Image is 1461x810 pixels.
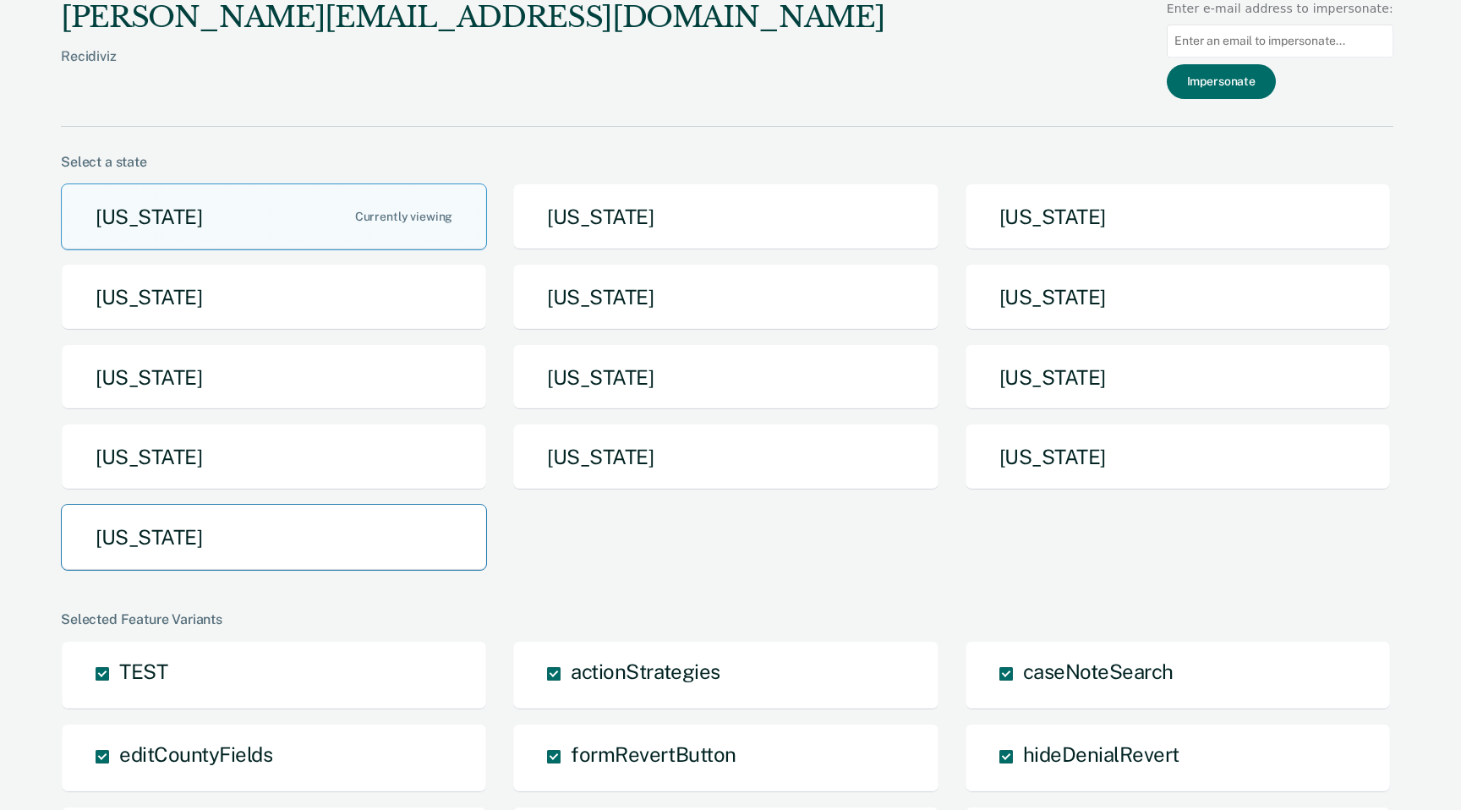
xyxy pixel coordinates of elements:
[61,424,487,490] button: [US_STATE]
[61,154,1393,170] div: Select a state
[571,659,720,683] span: actionStrategies
[965,183,1391,250] button: [US_STATE]
[61,264,487,331] button: [US_STATE]
[965,344,1391,411] button: [US_STATE]
[512,424,938,490] button: [US_STATE]
[61,504,487,571] button: [US_STATE]
[61,611,1393,627] div: Selected Feature Variants
[1023,659,1174,683] span: caseNoteSearch
[965,264,1391,331] button: [US_STATE]
[571,742,736,766] span: formRevertButton
[512,183,938,250] button: [US_STATE]
[61,344,487,411] button: [US_STATE]
[119,659,167,683] span: TEST
[512,344,938,411] button: [US_STATE]
[1167,64,1276,99] button: Impersonate
[1023,742,1179,766] span: hideDenialRevert
[1167,25,1393,57] input: Enter an email to impersonate...
[61,183,487,250] button: [US_STATE]
[512,264,938,331] button: [US_STATE]
[119,742,272,766] span: editCountyFields
[965,424,1391,490] button: [US_STATE]
[61,48,884,91] div: Recidiviz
